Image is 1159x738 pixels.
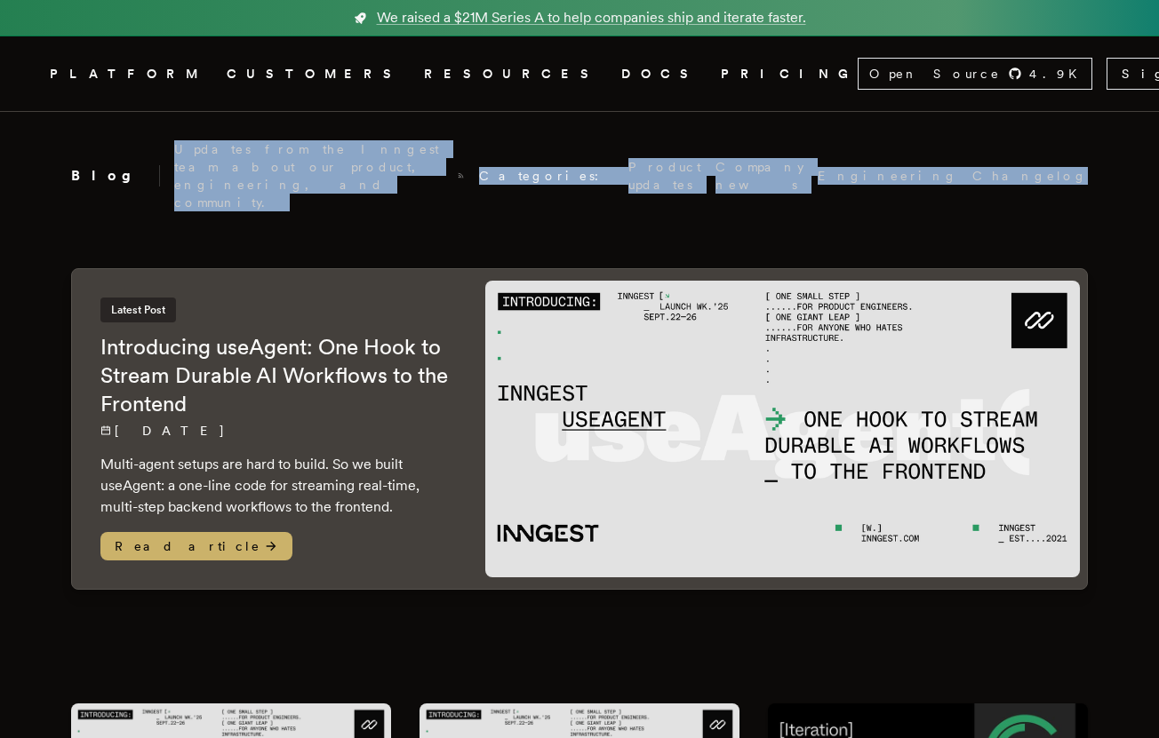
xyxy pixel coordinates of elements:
[377,7,806,28] span: We raised a $21M Series A to help companies ship and iterate faster.
[715,158,803,194] a: Company news
[972,167,1088,185] a: Changelog
[100,422,450,440] p: [DATE]
[50,63,205,85] button: PLATFORM
[628,158,701,194] a: Product updates
[174,140,443,211] p: Updates from the Inngest team about our product, engineering, and community.
[424,63,600,85] button: RESOURCES
[100,454,450,518] p: Multi-agent setups are hard to build. So we built useAgent: a one-line code for streaming real-ti...
[869,65,1001,83] span: Open Source
[100,333,450,418] h2: Introducing useAgent: One Hook to Stream Durable AI Workflows to the Frontend
[71,268,1088,590] a: Latest PostIntroducing useAgent: One Hook to Stream Durable AI Workflows to the Frontend[DATE] Mu...
[227,63,403,85] a: CUSTOMERS
[100,298,176,322] span: Latest Post
[71,165,160,186] h2: Blog
[721,63,858,85] a: PRICING
[621,63,699,85] a: DOCS
[818,167,958,185] a: Engineering
[100,532,292,560] span: Read article
[479,167,614,185] span: Categories:
[1029,65,1088,83] span: 4.9 K
[485,281,1080,577] img: Featured image for Introducing useAgent: One Hook to Stream Durable AI Workflows to the Frontend ...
